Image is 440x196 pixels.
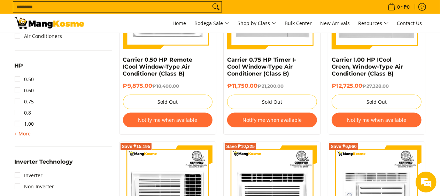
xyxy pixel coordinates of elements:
[123,113,213,127] button: Notify me when available
[227,95,317,109] button: Sold Out
[15,159,73,165] span: Inverter Technology
[15,181,54,192] a: Non-Inverter
[396,5,401,9] span: 0
[321,20,350,26] span: New Arrivals
[394,14,426,33] a: Contact Us
[191,14,233,33] a: Bodega Sale
[332,113,422,127] button: Notify me when available
[15,118,34,130] a: 1.00
[403,5,411,9] span: ₱0
[397,20,422,26] span: Contact Us
[210,2,222,12] button: Search
[153,83,179,89] del: ₱18,400.00
[91,14,426,33] nav: Main Menu
[123,56,193,77] a: Carrier 0.50 HP Remote ICool Window-Type Air Conditioner (Class B)
[15,159,73,170] summary: Open
[15,107,31,118] a: 0.8
[15,63,23,69] span: HP
[15,96,34,107] a: 0.75
[169,14,190,33] a: Home
[15,31,62,42] a: Air Conditioners
[238,19,277,28] span: Shop by Class
[331,144,357,149] span: Save ₱6,960
[195,19,230,28] span: Bodega Sale
[173,20,186,26] span: Home
[227,83,317,89] h6: ₱11,750.00
[257,83,284,89] del: ₱21,200.00
[15,130,31,138] summary: Open
[226,144,255,149] span: Save ₱10,325
[227,56,296,77] a: Carrier 0.75 HP Timer I-Cool Window-Type Air Conditioner (Class B)
[285,20,312,26] span: Bulk Center
[386,3,412,11] span: •
[123,83,213,89] h6: ₱9,875.00
[227,113,317,127] button: Notify me when available
[15,74,34,85] a: 0.50
[317,14,354,33] a: New Arrivals
[15,170,43,181] a: Inverter
[15,131,31,136] span: + More
[281,14,316,33] a: Bulk Center
[355,14,392,33] a: Resources
[358,19,389,28] span: Resources
[332,83,422,89] h6: ₱12,725.00
[332,56,403,77] a: Carrier 1.00 HP ICool Green, Window-Type Air Conditioner (Class B)
[122,144,150,149] span: Save ₱15,195
[123,95,213,109] button: Sold Out
[234,14,280,33] a: Shop by Class
[15,63,23,74] summary: Open
[15,17,84,29] img: Bodega Sale Aircon l Mang Kosme: Home Appliances Warehouse Sale Window Type | Page 4
[332,95,422,109] button: Sold Out
[15,85,34,96] a: 0.60
[362,83,389,89] del: ₱27,328.00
